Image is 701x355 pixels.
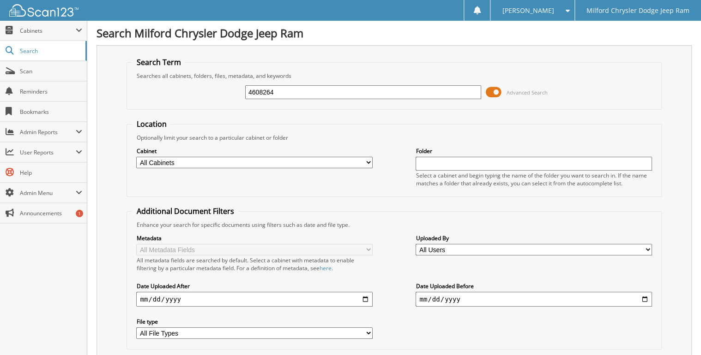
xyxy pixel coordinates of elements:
[416,234,652,242] label: Uploaded By
[20,67,82,75] span: Scan
[20,209,82,217] span: Announcements
[20,128,76,136] span: Admin Reports
[136,256,372,272] div: All metadata fields are searched by default. Select a cabinet with metadata to enable filtering b...
[9,4,79,17] img: scan123-logo-white.svg
[416,172,652,187] div: Select a cabinet and begin typing the name of the folder you want to search in. If the name match...
[132,72,656,80] div: Searches all cabinets, folders, files, metadata, and keywords
[20,169,82,177] span: Help
[136,147,372,155] label: Cabinet
[20,108,82,116] span: Bookmarks
[416,282,652,290] label: Date Uploaded Before
[76,210,83,217] div: 1
[416,147,652,155] label: Folder
[136,292,372,307] input: start
[20,27,76,35] span: Cabinets
[20,189,76,197] span: Admin Menu
[416,292,652,307] input: end
[132,221,656,229] div: Enhance your search for specific documents using filters such as date and file type.
[132,206,238,216] legend: Additional Document Filters
[319,264,331,272] a: here
[20,47,81,55] span: Search
[136,318,372,325] label: File type
[132,57,185,67] legend: Search Term
[507,89,548,96] span: Advanced Search
[136,234,372,242] label: Metadata
[97,25,692,41] h1: Search Milford Chrysler Dodge Jeep Ram
[502,8,554,13] span: [PERSON_NAME]
[20,88,82,95] span: Reminders
[136,282,372,290] label: Date Uploaded After
[132,119,171,129] legend: Location
[132,134,656,142] div: Optionally limit your search to a particular cabinet or folder
[586,8,689,13] span: Milford Chrysler Dodge Jeep Ram
[20,148,76,156] span: User Reports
